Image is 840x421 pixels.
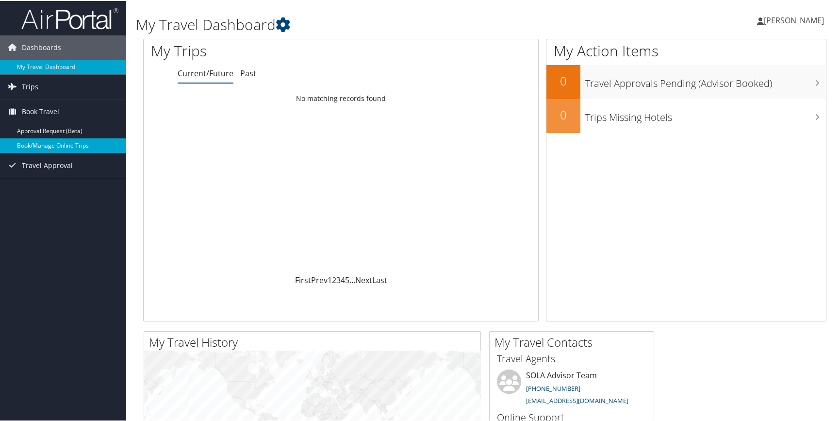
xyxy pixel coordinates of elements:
[546,64,826,98] a: 0Travel Approvals Pending (Advisor Booked)
[22,34,61,59] span: Dashboards
[546,40,826,60] h1: My Action Items
[546,106,580,122] h2: 0
[332,274,336,285] a: 2
[764,14,824,25] span: [PERSON_NAME]
[585,105,826,123] h3: Trips Missing Hotels
[136,14,601,34] h1: My Travel Dashboard
[240,67,256,78] a: Past
[372,274,387,285] a: Last
[494,333,654,350] h2: My Travel Contacts
[22,74,38,98] span: Trips
[546,98,826,132] a: 0Trips Missing Hotels
[497,351,646,365] h3: Travel Agents
[757,5,834,34] a: [PERSON_NAME]
[144,89,538,106] td: No matching records found
[21,6,118,29] img: airportal-logo.png
[336,274,341,285] a: 3
[526,395,628,404] a: [EMAIL_ADDRESS][DOMAIN_NAME]
[22,99,59,123] span: Book Travel
[349,274,355,285] span: …
[345,274,349,285] a: 5
[546,72,580,88] h2: 0
[341,274,345,285] a: 4
[585,71,826,89] h3: Travel Approvals Pending (Advisor Booked)
[526,383,580,392] a: [PHONE_NUMBER]
[22,152,73,177] span: Travel Approval
[178,67,233,78] a: Current/Future
[149,333,480,350] h2: My Travel History
[151,40,366,60] h1: My Trips
[328,274,332,285] a: 1
[295,274,311,285] a: First
[355,274,372,285] a: Next
[492,369,651,408] li: SOLA Advisor Team
[311,274,328,285] a: Prev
